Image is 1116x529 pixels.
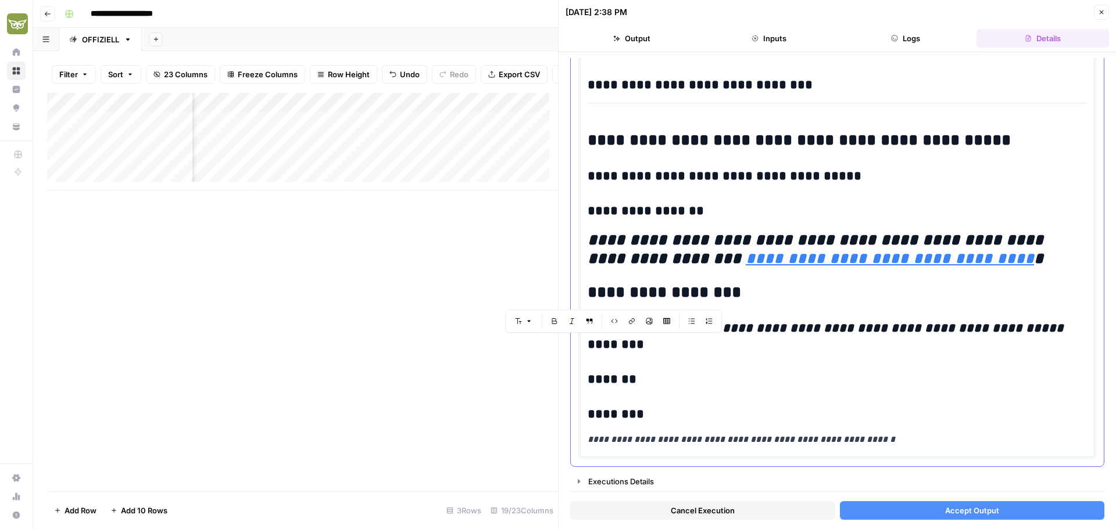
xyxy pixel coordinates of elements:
[400,69,420,80] span: Undo
[382,65,427,84] button: Undo
[450,69,468,80] span: Redo
[146,65,215,84] button: 23 Columns
[7,62,26,80] a: Browse
[164,69,208,80] span: 23 Columns
[7,9,26,38] button: Workspace: Evergreen Media
[840,501,1105,520] button: Accept Output
[220,65,305,84] button: Freeze Columns
[52,65,96,84] button: Filter
[7,506,26,524] button: Help + Support
[570,501,835,520] button: Cancel Execution
[121,505,167,516] span: Add 10 Rows
[65,505,96,516] span: Add Row
[442,501,486,520] div: 3 Rows
[7,13,28,34] img: Evergreen Media Logo
[101,65,141,84] button: Sort
[7,43,26,62] a: Home
[588,476,1097,487] div: Executions Details
[571,472,1104,491] button: Executions Details
[945,505,999,516] span: Accept Output
[59,28,142,51] a: OFFIZIELL
[7,99,26,117] a: Opportunities
[238,69,298,80] span: Freeze Columns
[499,69,540,80] span: Export CSV
[566,29,698,48] button: Output
[703,29,835,48] button: Inputs
[310,65,377,84] button: Row Height
[566,6,627,18] div: [DATE] 2:38 PM
[977,29,1109,48] button: Details
[481,65,548,84] button: Export CSV
[103,501,174,520] button: Add 10 Rows
[671,505,735,516] span: Cancel Execution
[486,501,558,520] div: 19/23 Columns
[7,487,26,506] a: Usage
[108,69,123,80] span: Sort
[7,117,26,136] a: Your Data
[432,65,476,84] button: Redo
[7,80,26,99] a: Insights
[59,69,78,80] span: Filter
[82,34,119,45] div: OFFIZIELL
[840,29,972,48] button: Logs
[328,69,370,80] span: Row Height
[7,469,26,487] a: Settings
[47,501,103,520] button: Add Row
